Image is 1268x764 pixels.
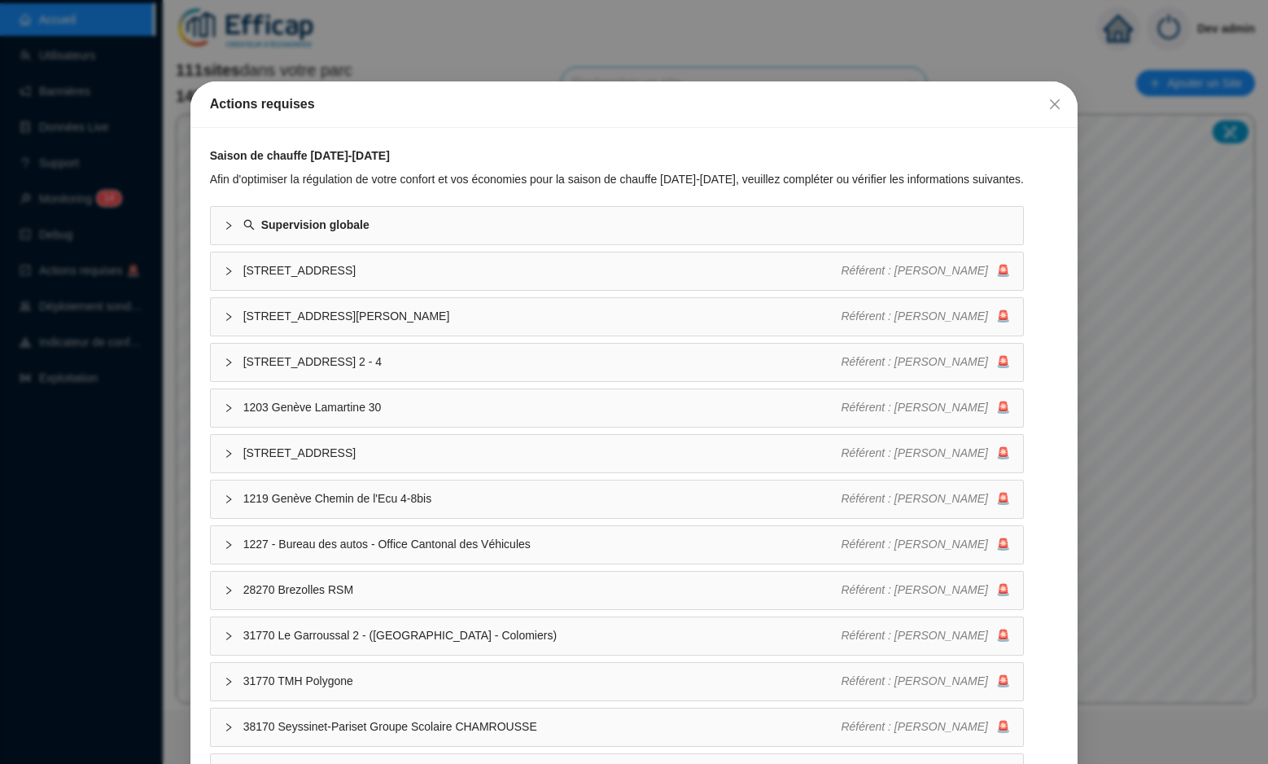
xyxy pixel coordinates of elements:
div: 🚨 [841,718,1010,735]
span: 31770 TMH Polygone [243,673,842,690]
strong: Saison de chauffe [DATE]-[DATE] [210,149,390,162]
span: Référent : [PERSON_NAME] [841,720,988,733]
span: collapsed [224,449,234,459]
span: [STREET_ADDRESS] 2 - 4 [243,353,842,371]
span: Référent : [PERSON_NAME] [841,446,988,459]
span: collapsed [224,631,234,641]
span: [STREET_ADDRESS] [243,262,842,279]
span: collapsed [224,677,234,687]
div: 38170 Seyssinet-Pariset Groupe Scolaire CHAMROUSSERéférent : [PERSON_NAME]🚨 [211,709,1023,746]
div: 🚨 [841,308,1010,325]
span: collapsed [224,540,234,550]
span: collapsed [224,312,234,322]
div: 🚨 [841,536,1010,553]
span: collapsed [224,494,234,504]
span: 31770 Le Garroussal 2 - ([GEOGRAPHIC_DATA] - Colomiers) [243,627,842,644]
div: 🚨 [841,262,1010,279]
div: 31770 Le Garroussal 2 - ([GEOGRAPHIC_DATA] - Colomiers)Référent : [PERSON_NAME]🚨 [211,617,1023,655]
div: 🚨 [841,582,1010,599]
button: Close [1042,91,1068,117]
strong: Supervision globale [261,218,369,231]
span: Référent : [PERSON_NAME] [841,264,988,277]
div: [STREET_ADDRESS][PERSON_NAME]Référent : [PERSON_NAME]🚨 [211,298,1023,336]
span: 1203 Genève Lamartine 30 [243,399,842,416]
span: Référent : [PERSON_NAME] [841,674,988,687]
div: 🚨 [841,445,1010,462]
span: collapsed [224,266,234,276]
span: 38170 Seyssinet-Pariset Groupe Scolaire CHAMROUSSE [243,718,842,735]
div: 31770 TMH PolygoneRéférent : [PERSON_NAME]🚨 [211,663,1023,700]
div: 1227 - Bureau des autos - Office Cantonal des VéhiculesRéférent : [PERSON_NAME]🚨 [211,526,1023,564]
div: 🚨 [841,399,1010,416]
span: search [243,219,255,231]
div: Actions requises [210,94,1059,114]
div: 1219 Genève Chemin de l'Ecu 4-8bisRéférent : [PERSON_NAME]🚨 [211,481,1023,518]
div: 1203 Genève Lamartine 30Référent : [PERSON_NAME]🚨 [211,389,1023,427]
div: Supervision globale [211,207,1023,244]
span: collapsed [224,403,234,413]
div: [STREET_ADDRESS]Référent : [PERSON_NAME]🚨 [211,252,1023,290]
span: collapsed [224,722,234,732]
span: Référent : [PERSON_NAME] [841,492,988,505]
span: 1227 - Bureau des autos - Office Cantonal des Véhicules [243,536,842,553]
div: 28270 Brezolles RSMRéférent : [PERSON_NAME]🚨 [211,572,1023,609]
span: collapsed [224,358,234,367]
span: [STREET_ADDRESS] [243,445,842,462]
div: Afin d'optimiser la régulation de votre confort et vos économies pour la saison de chauffe [DATE]... [210,171,1024,188]
div: 🚨 [841,627,1010,644]
span: Référent : [PERSON_NAME] [841,629,988,642]
span: 1219 Genève Chemin de l'Ecu 4-8bis [243,490,842,507]
span: Référent : [PERSON_NAME] [841,310,988,323]
span: close [1048,98,1061,111]
span: Fermer [1042,98,1068,111]
div: 🚨 [841,353,1010,371]
span: collapsed [224,221,234,231]
span: collapsed [224,586,234,595]
div: [STREET_ADDRESS] 2 - 4Référent : [PERSON_NAME]🚨 [211,344,1023,381]
span: Référent : [PERSON_NAME] [841,538,988,551]
span: Référent : [PERSON_NAME] [841,401,988,414]
span: Référent : [PERSON_NAME] [841,355,988,368]
span: [STREET_ADDRESS][PERSON_NAME] [243,308,842,325]
div: [STREET_ADDRESS]Référent : [PERSON_NAME]🚨 [211,435,1023,472]
span: 28270 Brezolles RSM [243,582,842,599]
div: 🚨 [841,673,1010,690]
div: 🚨 [841,490,1010,507]
span: Référent : [PERSON_NAME] [841,583,988,596]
